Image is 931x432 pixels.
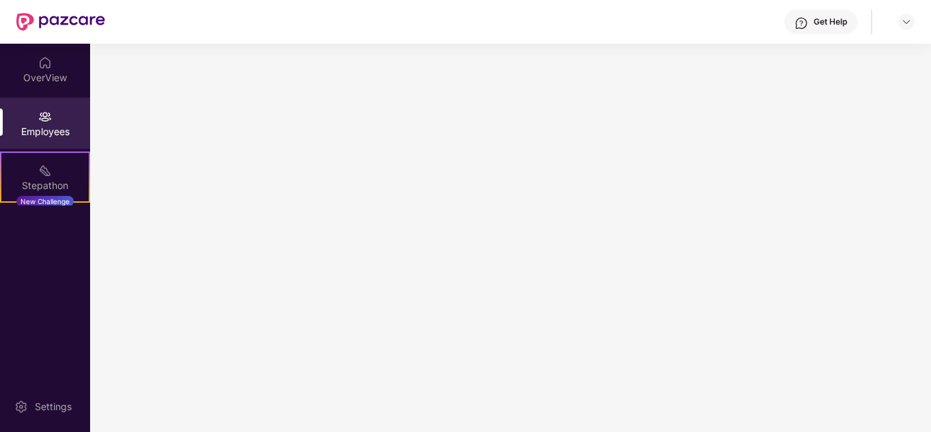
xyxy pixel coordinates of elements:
div: New Challenge [16,196,74,207]
img: svg+xml;base64,PHN2ZyBpZD0iSG9tZSIgeG1sbnM9Imh0dHA6Ly93d3cudzMub3JnLzIwMDAvc3ZnIiB3aWR0aD0iMjAiIG... [38,56,52,70]
img: svg+xml;base64,PHN2ZyBpZD0iRHJvcGRvd24tMzJ4MzIiIHhtbG5zPSJodHRwOi8vd3d3LnczLm9yZy8yMDAwL3N2ZyIgd2... [901,16,912,27]
img: svg+xml;base64,PHN2ZyBpZD0iU2V0dGluZy0yMHgyMCIgeG1sbnM9Imh0dHA6Ly93d3cudzMub3JnLzIwMDAvc3ZnIiB3aW... [14,400,28,414]
div: Get Help [814,16,847,27]
div: Stepathon [1,179,89,192]
img: svg+xml;base64,PHN2ZyBpZD0iSGVscC0zMngzMiIgeG1sbnM9Imh0dHA6Ly93d3cudzMub3JnLzIwMDAvc3ZnIiB3aWR0aD... [794,16,808,30]
img: svg+xml;base64,PHN2ZyB4bWxucz0iaHR0cDovL3d3dy53My5vcmcvMjAwMC9zdmciIHdpZHRoPSIyMSIgaGVpZ2h0PSIyMC... [38,164,52,177]
div: Settings [31,400,76,414]
img: svg+xml;base64,PHN2ZyBpZD0iRW1wbG95ZWVzIiB4bWxucz0iaHR0cDovL3d3dy53My5vcmcvMjAwMC9zdmciIHdpZHRoPS... [38,110,52,124]
img: New Pazcare Logo [16,13,105,31]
